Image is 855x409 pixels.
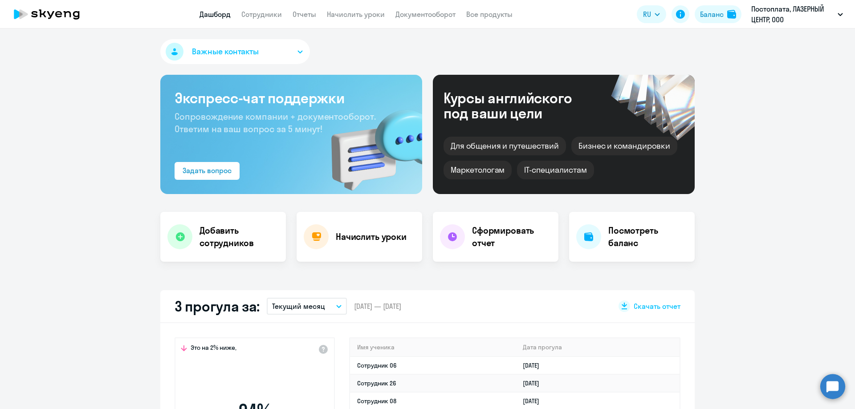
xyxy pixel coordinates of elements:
span: Важные контакты [192,46,259,57]
div: Для общения и путешествий [444,137,566,155]
a: Сотрудник 06 [357,361,397,369]
img: balance [727,10,736,19]
a: Сотрудники [241,10,282,19]
p: Постоплата, ЛАЗЕРНЫЙ ЦЕНТР, ООО [751,4,834,25]
a: Все продукты [466,10,513,19]
button: RU [637,5,666,23]
h2: 3 прогула за: [175,297,260,315]
a: [DATE] [523,379,546,387]
div: Задать вопрос [183,165,232,176]
button: Задать вопрос [175,162,240,180]
a: Сотрудник 08 [357,397,396,405]
h4: Сформировать отчет [472,224,551,249]
button: Важные контакты [160,39,310,64]
div: IT-специалистам [517,161,594,179]
span: [DATE] — [DATE] [354,301,401,311]
button: Балансbalance [695,5,741,23]
a: [DATE] [523,361,546,369]
a: Сотрудник 26 [357,379,396,387]
h4: Начислить уроки [336,231,407,243]
div: Маркетологам [444,161,512,179]
a: Отчеты [293,10,316,19]
div: Бизнес и командировки [571,137,677,155]
div: Баланс [700,9,724,20]
img: bg-img [318,94,422,194]
button: Постоплата, ЛАЗЕРНЫЙ ЦЕНТР, ООО [747,4,847,25]
a: Начислить уроки [327,10,385,19]
a: Документооборот [395,10,456,19]
div: Курсы английского под ваши цели [444,90,596,121]
p: Текущий месяц [272,301,325,312]
span: Это на 2% ниже, [191,344,236,354]
h4: Посмотреть баланс [608,224,688,249]
span: Скачать отчет [634,301,680,311]
a: [DATE] [523,397,546,405]
button: Текущий месяц [267,298,347,315]
span: RU [643,9,651,20]
th: Имя ученика [350,338,516,356]
h3: Экспресс-чат поддержки [175,89,408,107]
span: Сопровождение компании + документооборот. Ответим на ваш вопрос за 5 минут! [175,111,376,134]
h4: Добавить сотрудников [199,224,279,249]
a: Дашборд [199,10,231,19]
th: Дата прогула [516,338,680,356]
